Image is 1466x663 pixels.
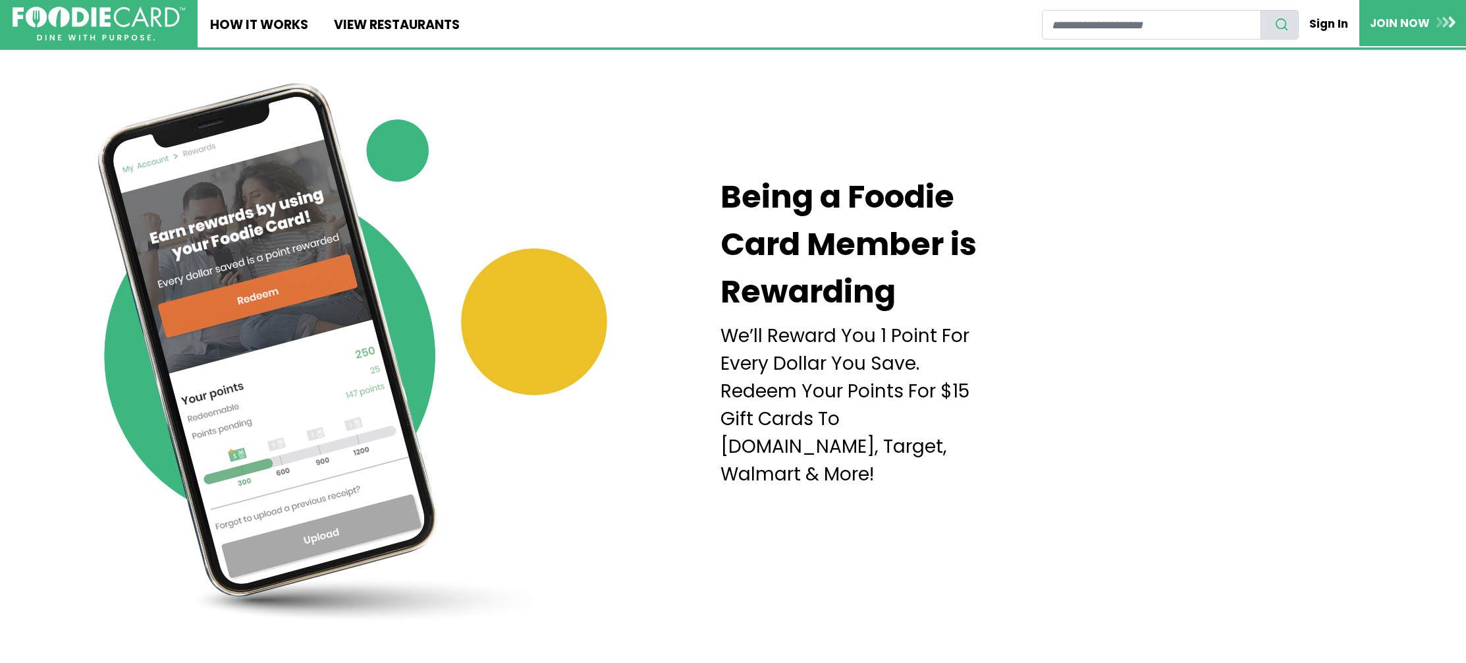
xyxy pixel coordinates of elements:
input: restaurant search [1042,10,1261,40]
img: FoodieCard; Eat, Drink, Save, Donate [13,7,185,42]
p: We’ll Reward You 1 Point For Every Dollar You Save. Redeem Your Points For $15 Gift Cards To [DOM... [720,322,993,488]
a: Sign In [1299,9,1359,38]
h1: Being a Foodie Card Member is Rewarding [720,173,984,316]
button: search [1261,10,1299,40]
